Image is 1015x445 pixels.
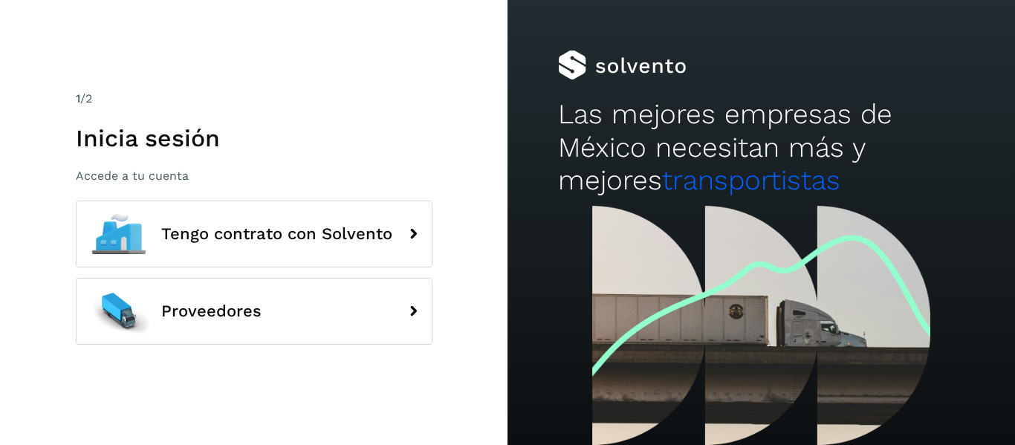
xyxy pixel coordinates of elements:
[76,124,432,152] h1: Inicia sesión
[76,91,80,105] span: 1
[76,169,432,183] p: Accede a tu cuenta
[76,90,432,108] div: /2
[76,278,432,345] button: Proveedores
[76,201,432,267] button: Tengo contrato con Solvento
[161,302,262,320] span: Proveedores
[558,98,964,197] h2: Las mejores empresas de México necesitan más y mejores
[161,225,392,243] span: Tengo contrato con Solvento
[662,164,840,196] span: transportistas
